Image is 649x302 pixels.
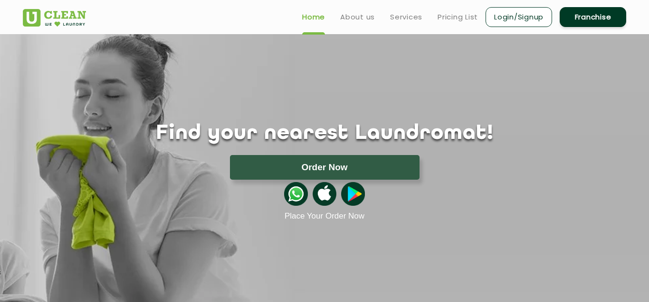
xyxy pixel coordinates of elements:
[302,11,325,23] a: Home
[340,11,375,23] a: About us
[16,122,633,146] h1: Find your nearest Laundromat!
[284,182,308,206] img: whatsappicon.png
[313,182,336,206] img: apple-icon.png
[285,211,364,221] a: Place Your Order Now
[438,11,478,23] a: Pricing List
[486,7,552,27] a: Login/Signup
[230,155,420,180] button: Order Now
[341,182,365,206] img: playstoreicon.png
[390,11,422,23] a: Services
[23,9,86,27] img: UClean Laundry and Dry Cleaning
[560,7,626,27] a: Franchise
